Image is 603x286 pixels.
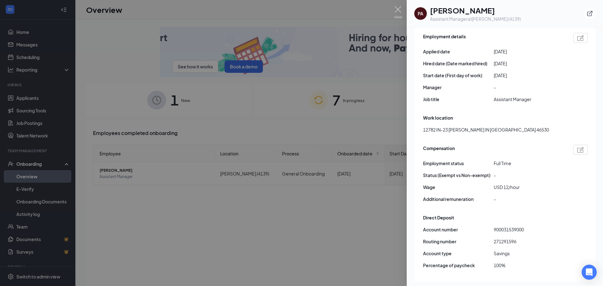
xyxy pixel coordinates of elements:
span: [DATE] [494,48,564,55]
span: 12782 IN-23 [PERSON_NAME] IN [GEOGRAPHIC_DATA] 46530 [423,126,549,133]
span: Direct Deposit [423,214,454,221]
span: Employment details [423,33,466,43]
span: Savings [494,250,564,257]
div: PA [418,10,423,17]
span: Start date (First day of work) [423,72,494,79]
span: - [494,196,564,202]
span: Routing number [423,238,494,245]
span: Work location [423,114,453,121]
span: Employment status [423,160,494,167]
span: Manager [423,84,494,91]
span: Account type [423,250,494,257]
span: Hired date (Date marked hired) [423,60,494,67]
h1: [PERSON_NAME] [430,5,521,16]
span: Wage [423,184,494,191]
span: Percentage of paycheck [423,262,494,269]
span: Account number [423,226,494,233]
span: - [494,84,564,91]
div: Assistant Manager at [PERSON_NAME] (4139) [430,16,521,22]
svg: ExternalLink [587,10,593,17]
span: [DATE] [494,60,564,67]
div: Open Intercom Messenger [582,265,597,280]
span: Status (Exempt vs Non-exempt) [423,172,494,179]
span: 271291596 [494,238,564,245]
span: 900031539000 [494,226,564,233]
span: [DATE] [494,72,564,79]
span: - [494,172,564,179]
span: 100% [494,262,564,269]
span: Full Time [494,160,564,167]
span: Job title [423,96,494,103]
span: Applied date [423,48,494,55]
span: USD 12/hour [494,184,564,191]
button: ExternalLink [584,8,595,19]
span: Assistant Manager [494,96,564,103]
span: Additional remuneration [423,196,494,202]
span: Compensation [423,145,455,155]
